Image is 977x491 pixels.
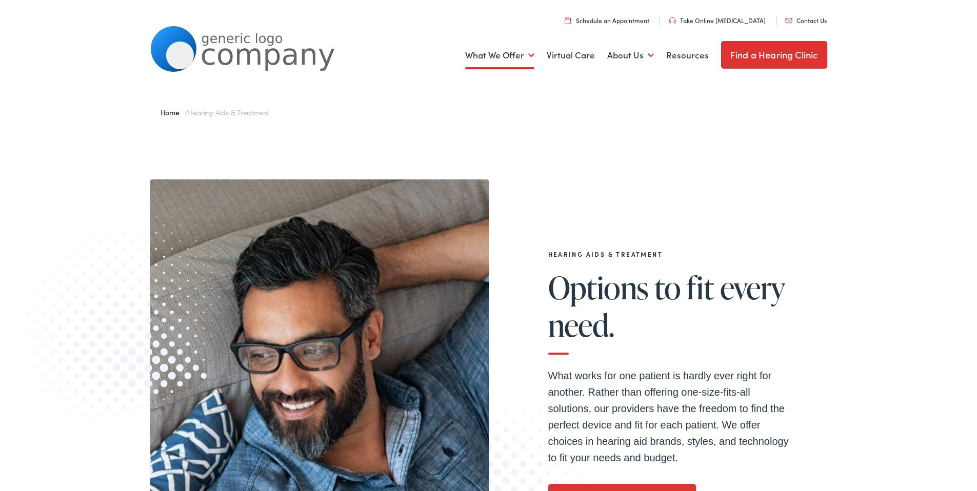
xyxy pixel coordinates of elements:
a: Resources [666,36,709,74]
a: Home [161,107,185,117]
span: Hearing Aids & Treatment [188,107,269,117]
img: utility icon [785,18,792,23]
span: to [654,271,681,304]
a: About Us [607,36,654,74]
span: every [720,271,785,304]
a: Find a Hearing Clinic [721,41,827,69]
span: / [161,107,269,117]
p: What works for one patient is hardly ever right for another. Rather than offering one-size-fits-a... [548,367,794,466]
a: Take Online [MEDICAL_DATA] [669,16,766,25]
img: utility icon [669,17,676,24]
span: fit [687,271,714,304]
a: What We Offer [465,36,534,74]
img: utility icon [565,17,571,24]
span: Options [548,271,649,304]
a: Schedule an Appointment [565,16,649,25]
h2: Hearing Aids & Treatment [548,251,794,258]
a: Virtual Care [547,36,595,74]
span: need. [548,308,614,342]
a: Contact Us [785,16,827,25]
